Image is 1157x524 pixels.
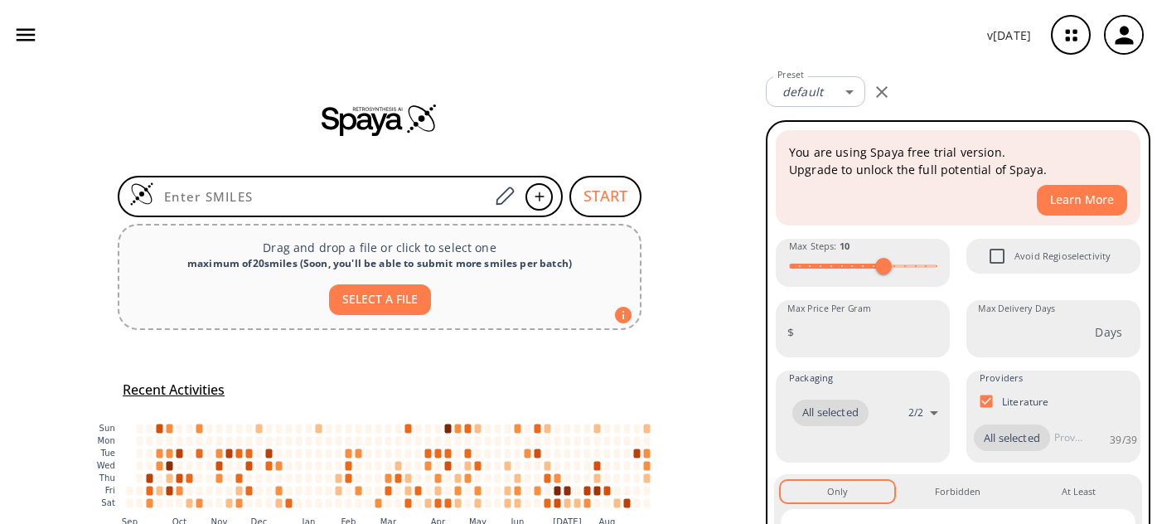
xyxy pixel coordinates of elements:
[322,103,438,136] img: Spaya logo
[97,436,115,445] text: Mon
[154,188,489,205] input: Enter SMILES
[935,484,980,499] div: Forbidden
[787,303,871,315] label: Max Price Per Gram
[777,69,804,81] label: Preset
[792,405,869,421] span: All selected
[980,239,1014,274] span: Avoid Regioselectivity
[329,284,431,315] button: SELECT A FILE
[1014,249,1111,264] span: Avoid Regioselectivity
[980,371,1023,386] span: Providers
[840,240,850,252] strong: 10
[1002,395,1049,409] p: Literature
[1095,323,1122,341] p: Days
[1062,484,1096,499] div: At Least
[1110,433,1137,447] p: 39 / 39
[569,176,641,217] button: START
[789,239,850,254] span: Max Steps :
[787,323,794,341] p: $
[1022,481,1135,502] button: At Least
[908,405,923,420] p: 2 / 2
[901,481,1014,502] button: Forbidden
[782,84,823,99] em: default
[789,143,1127,178] p: You are using Spaya free trial version. Upgrade to unlock the full potential of Spaya.
[105,486,115,495] text: Fri
[827,484,848,499] div: Only
[97,424,115,507] g: y-axis tick label
[97,461,115,470] text: Wed
[116,376,231,404] button: Recent Activities
[789,371,833,386] span: Packaging
[129,182,154,206] img: Logo Spaya
[1050,425,1087,451] input: Provider name
[127,424,651,507] g: cell
[978,303,1055,315] label: Max Delivery Days
[1037,185,1127,216] button: Learn More
[987,27,1031,44] p: v [DATE]
[123,381,225,399] h5: Recent Activities
[974,430,1050,447] span: All selected
[133,239,627,256] p: Drag and drop a file or click to select one
[99,449,115,458] text: Tue
[99,473,115,483] text: Thu
[99,424,115,433] text: Sun
[781,481,894,502] button: Only
[133,256,627,271] div: maximum of 20 smiles ( Soon, you'll be able to submit more smiles per batch )
[101,498,115,507] text: Sat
